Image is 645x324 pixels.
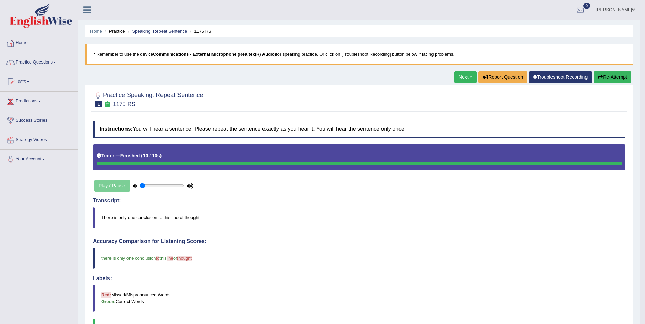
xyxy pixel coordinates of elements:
[0,130,78,147] a: Strategy Videos
[103,28,125,34] li: Practice
[529,71,592,83] a: Troubleshoot Recording
[141,153,143,158] b: (
[173,256,177,261] span: of
[0,34,78,51] a: Home
[93,275,625,282] h4: Labels:
[101,256,156,261] span: there is only one conclusion
[156,256,159,261] span: to
[0,111,78,128] a: Success Stories
[101,299,116,304] b: Green:
[454,71,477,83] a: Next »
[159,256,166,261] span: this
[93,121,625,138] h4: You will hear a sentence. Please repeat the sentence exactly as you hear it. You will hear the se...
[153,52,276,57] b: Communications - External Microphone (Realtek(R) Audio)
[93,90,203,107] h2: Practice Speaking: Repeat Sentence
[93,198,625,204] h4: Transcript:
[104,101,111,108] small: Exam occurring question
[97,153,162,158] h5: Timer —
[85,44,633,65] blockquote: * Remember to use the device for speaking practice. Or click on [Troubleshoot Recording] button b...
[101,292,111,298] b: Red:
[143,153,160,158] b: 10 / 10s
[0,53,78,70] a: Practice Questions
[100,126,133,132] b: Instructions:
[93,285,625,312] blockquote: Missed/Mispronounced Words Correct Words
[0,72,78,89] a: Tests
[120,153,140,158] b: Finished
[93,207,625,228] blockquote: There is only one conclusion to this line of thought.
[167,256,173,261] span: line
[0,150,78,167] a: Your Account
[188,28,211,34] li: 1175 RS
[0,92,78,109] a: Predictions
[113,101,135,107] small: 1175 RS
[90,29,102,34] a: Home
[93,238,625,245] h4: Accuracy Comparison for Listening Scores:
[177,256,192,261] span: thought
[594,71,631,83] button: Re-Attempt
[160,153,162,158] b: )
[95,101,102,107] span: 1
[583,3,590,9] span: 0
[132,29,187,34] a: Speaking: Repeat Sentence
[478,71,527,83] button: Report Question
